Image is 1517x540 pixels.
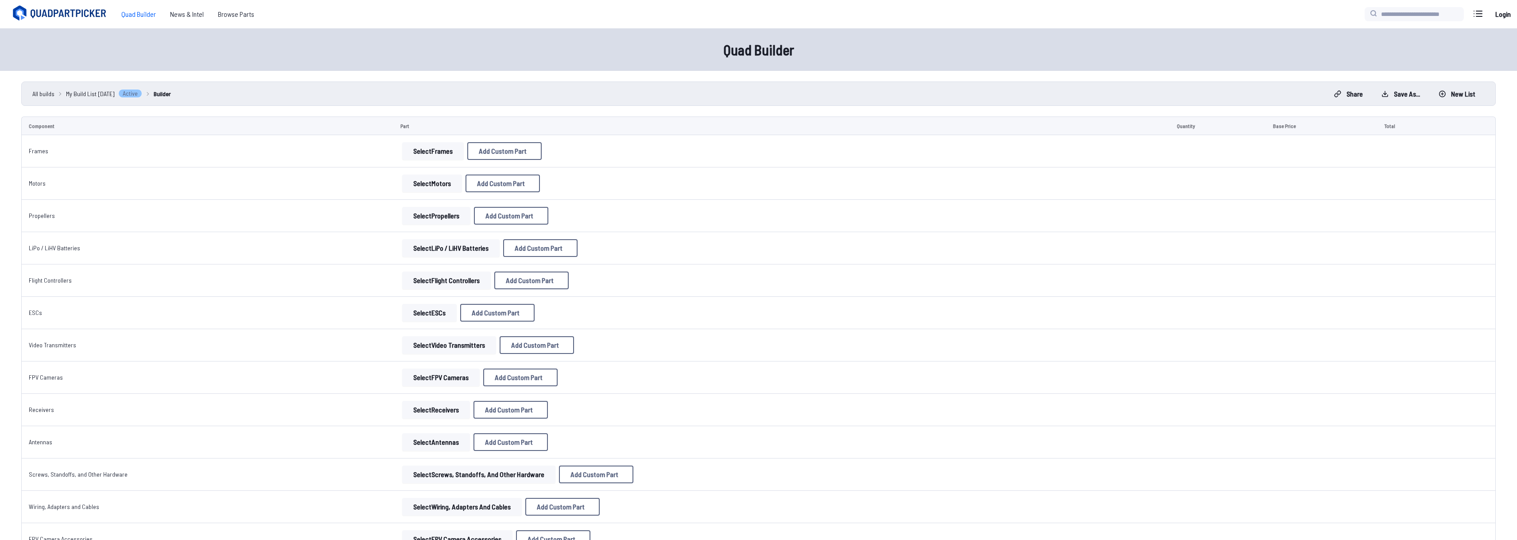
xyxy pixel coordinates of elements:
[400,175,464,192] a: SelectMotors
[485,439,533,446] span: Add Custom Part
[29,341,76,349] a: Video Transmitters
[525,498,600,516] button: Add Custom Part
[1170,117,1266,135] td: Quantity
[483,369,558,386] button: Add Custom Part
[29,179,46,187] a: Motors
[495,374,543,381] span: Add Custom Part
[400,433,472,451] a: SelectAntennas
[393,117,1169,135] td: Part
[29,244,80,252] a: LiPo / LiHV Batteries
[29,276,72,284] a: Flight Controllers
[400,498,524,516] a: SelectWiring, Adapters and Cables
[1266,117,1377,135] td: Base Price
[211,5,261,23] a: Browse Parts
[511,342,559,349] span: Add Custom Part
[485,212,533,219] span: Add Custom Part
[473,433,548,451] button: Add Custom Part
[485,406,533,413] span: Add Custom Part
[559,466,633,483] button: Add Custom Part
[467,142,542,160] button: Add Custom Part
[402,401,470,419] button: SelectReceivers
[400,369,481,386] a: SelectFPV Cameras
[402,304,457,322] button: SelectESCs
[29,503,99,510] a: Wiring, Adapters and Cables
[29,309,42,316] a: ESCs
[474,207,548,225] button: Add Custom Part
[402,239,500,257] button: SelectLiPo / LiHV Batteries
[494,272,569,289] button: Add Custom Part
[29,470,128,478] a: Screws, Standoffs, and Other Hardware
[473,401,548,419] button: Add Custom Part
[29,373,63,381] a: FPV Cameras
[479,148,527,155] span: Add Custom Part
[114,5,163,23] a: Quad Builder
[400,207,472,225] a: SelectPropellers
[29,406,54,413] a: Receivers
[66,89,115,98] span: My Build List [DATE]
[1327,87,1370,101] button: Share
[402,336,496,354] button: SelectVideo Transmitters
[400,142,466,160] a: SelectFrames
[460,304,535,322] button: Add Custom Part
[1377,117,1452,135] td: Total
[400,336,498,354] a: SelectVideo Transmitters
[400,239,501,257] a: SelectLiPo / LiHV Batteries
[402,433,470,451] button: SelectAntennas
[66,89,142,98] a: My Build List [DATE]Active
[154,89,171,98] a: Builder
[402,207,470,225] button: SelectPropellers
[500,336,574,354] button: Add Custom Part
[402,369,480,386] button: SelectFPV Cameras
[402,175,462,192] button: SelectMotors
[402,272,491,289] button: SelectFlight Controllers
[21,117,393,135] td: Component
[1374,87,1428,101] button: Save as...
[402,498,522,516] button: SelectWiring, Adapters and Cables
[537,503,585,510] span: Add Custom Part
[515,245,563,252] span: Add Custom Part
[400,272,493,289] a: SelectFlight Controllers
[477,180,525,187] span: Add Custom Part
[570,471,618,478] span: Add Custom Part
[29,212,55,219] a: Propellers
[1492,5,1513,23] a: Login
[402,142,464,160] button: SelectFrames
[118,89,142,98] span: Active
[503,239,578,257] button: Add Custom Part
[400,304,458,322] a: SelectESCs
[163,5,211,23] a: News & Intel
[472,309,520,316] span: Add Custom Part
[1431,87,1483,101] button: New List
[466,175,540,192] button: Add Custom Part
[402,466,555,483] button: SelectScrews, Standoffs, and Other Hardware
[29,438,52,446] a: Antennas
[400,466,557,483] a: SelectScrews, Standoffs, and Other Hardware
[506,277,554,284] span: Add Custom Part
[475,39,1042,60] h1: Quad Builder
[32,89,54,98] a: All builds
[29,147,48,155] a: Frames
[400,401,472,419] a: SelectReceivers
